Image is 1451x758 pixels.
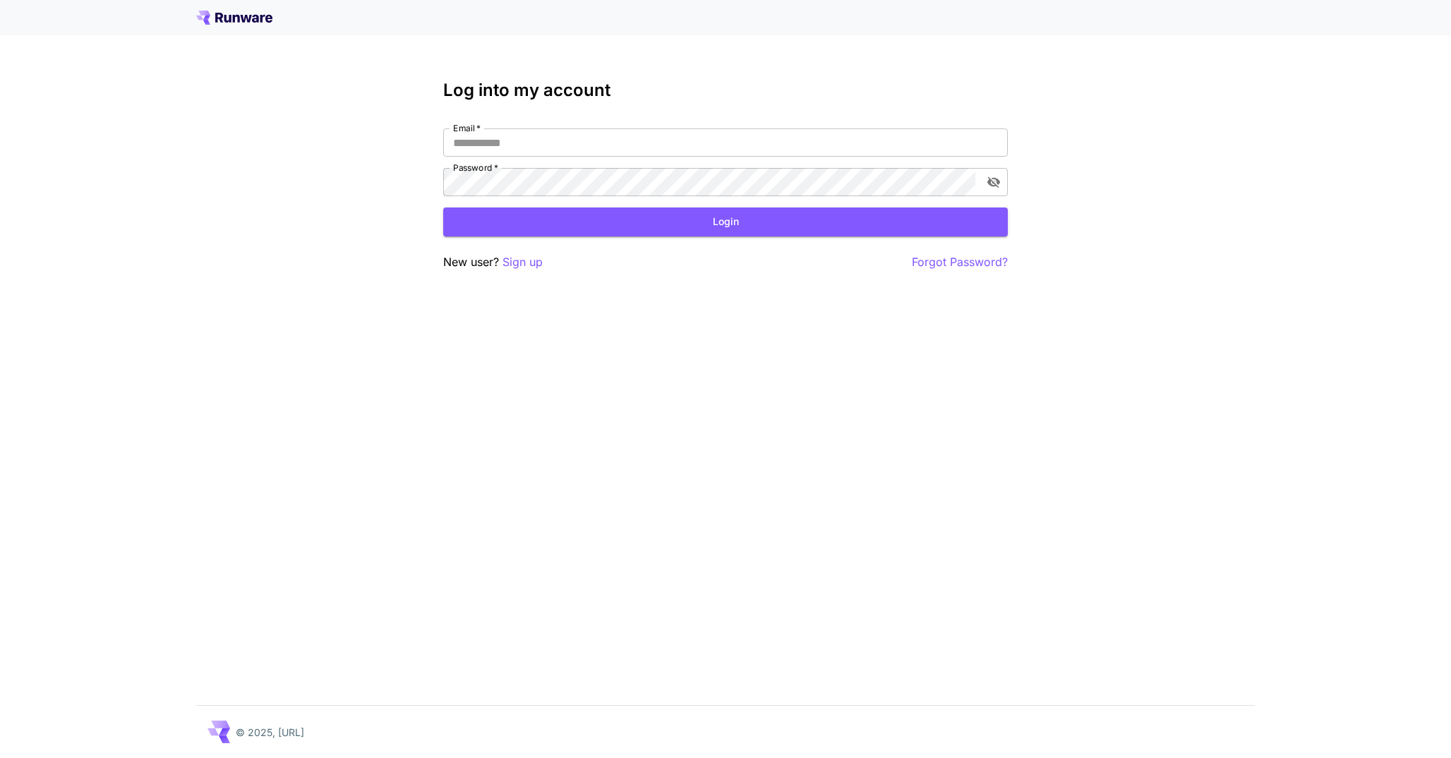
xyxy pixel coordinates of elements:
[443,80,1008,100] h3: Log into my account
[443,253,543,271] p: New user?
[443,207,1008,236] button: Login
[236,725,304,740] p: © 2025, [URL]
[912,253,1008,271] button: Forgot Password?
[981,169,1006,195] button: toggle password visibility
[502,253,543,271] button: Sign up
[453,162,498,174] label: Password
[453,122,481,134] label: Email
